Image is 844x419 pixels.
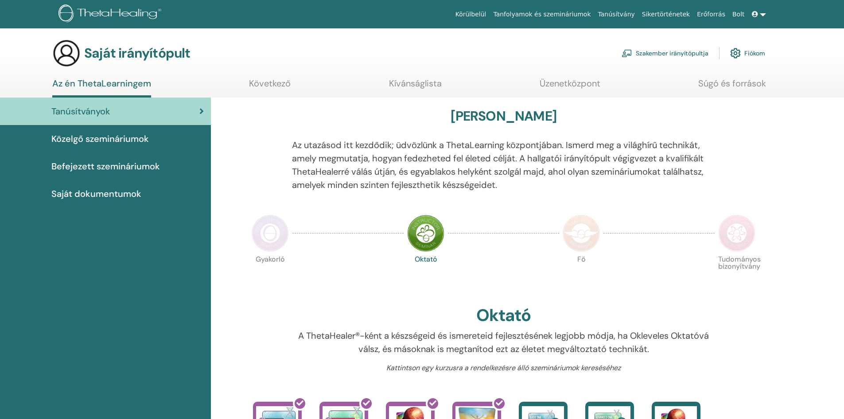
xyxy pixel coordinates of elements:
font: Saját irányítópult [84,44,191,62]
a: Körülbelül [452,6,490,23]
font: Szakember irányítópultja [636,50,708,58]
a: Kívánságlista [389,78,442,95]
font: Gyakorló [256,255,285,264]
font: Erőforrás [697,11,725,18]
a: Következő [249,78,291,95]
font: Oktató [476,304,531,326]
font: Az utazásod itt kezdődik; üdvözlünk a ThetaLearning központjában. Ismerd meg a világhírű techniká... [292,139,704,191]
font: Oktató [415,255,437,264]
img: Practitioner [252,215,289,252]
a: Erőforrás [693,6,729,23]
a: Üzenetközpont [540,78,600,95]
img: chalkboard-teacher.svg [622,49,632,57]
font: Következő [249,78,291,89]
img: Instructor [407,215,444,252]
font: [PERSON_NAME] [451,107,556,125]
img: Certificate of Science [718,215,755,252]
font: Közelgő szemináriumok [51,133,149,145]
font: Bolt [732,11,745,18]
a: Sikertörténetek [638,6,693,23]
img: cog.svg [730,46,741,61]
font: Befejezett szemináriumok [51,161,160,172]
img: generic-user-icon.jpg [52,39,81,67]
img: Master [563,215,600,252]
font: Kívánságlista [389,78,442,89]
a: Súgó és források [698,78,766,95]
font: Tanúsítvány [598,11,635,18]
a: Tanúsítvány [595,6,638,23]
font: Sikertörténetek [642,11,690,18]
font: Tanúsítványok [51,106,110,117]
font: Tudományos bizonyítvány [718,255,761,271]
font: Az én ThetaLearningem [52,78,151,89]
a: Szakember irányítópultja [622,43,708,63]
font: A ThetaHealer®-ként a készségeid és ismereteid fejlesztésének legjobb módja, ha Okleveles Oktatóv... [298,330,709,355]
img: logo.png [58,4,164,24]
font: Fiókom [744,50,765,58]
a: Bolt [729,6,748,23]
font: Tanfolyamok és szemináriumok [493,11,591,18]
a: Tanfolyamok és szemináriumok [490,6,594,23]
a: Az én ThetaLearningem [52,78,151,98]
font: Fő [577,255,586,264]
font: Saját dokumentumok [51,188,141,200]
a: Fiókom [730,43,765,63]
font: Kattintson egy kurzusra a rendelkezésre álló szemináriumok kereséséhez [386,363,621,372]
font: Körülbelül [455,11,486,18]
font: Üzenetközpont [540,78,600,89]
font: Súgó és források [698,78,766,89]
